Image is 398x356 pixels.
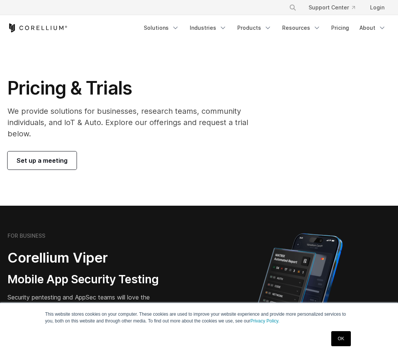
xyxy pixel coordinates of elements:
[8,272,163,287] h3: Mobile App Security Testing
[303,1,361,14] a: Support Center
[8,232,45,239] h6: FOR BUSINESS
[185,21,231,35] a: Industries
[280,1,390,14] div: Navigation Menu
[355,21,390,35] a: About
[327,21,353,35] a: Pricing
[364,1,390,14] a: Login
[8,105,258,139] p: We provide solutions for businesses, research teams, community individuals, and IoT & Auto. Explo...
[8,151,77,170] a: Set up a meeting
[286,1,300,14] button: Search
[233,21,276,35] a: Products
[250,318,280,324] a: Privacy Policy.
[8,293,163,329] p: Security pentesting and AppSec teams will love the simplicity of automated report generation comb...
[45,311,353,324] p: This website stores cookies on your computer. These cookies are used to improve your website expe...
[139,21,184,35] a: Solutions
[331,331,350,346] a: OK
[17,156,68,165] span: Set up a meeting
[8,249,163,266] h2: Corellium Viper
[8,23,68,32] a: Corellium Home
[139,21,390,35] div: Navigation Menu
[8,77,258,99] h1: Pricing & Trials
[278,21,325,35] a: Resources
